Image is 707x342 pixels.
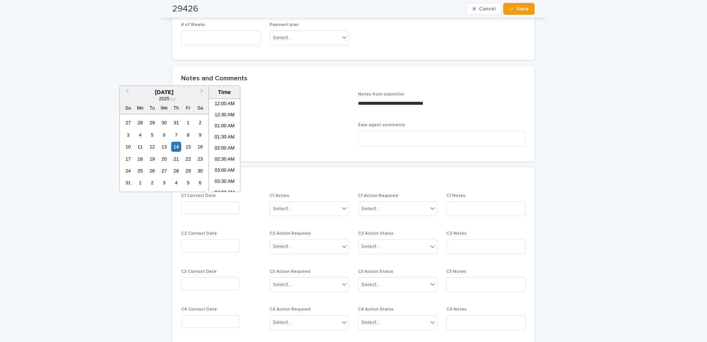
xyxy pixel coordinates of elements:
[446,269,466,274] span: C3 Notes
[147,142,157,152] div: Choose Tuesday, August 12th, 2025
[195,154,205,164] div: Choose Saturday, August 23rd, 2025
[195,103,205,113] div: Sa
[195,130,205,140] div: Choose Saturday, August 9th, 2025
[183,130,193,140] div: Choose Friday, August 8th, 2025
[123,142,133,152] div: Choose Sunday, August 10th, 2025
[159,96,169,101] span: 2025
[358,231,394,236] span: C2 Action Status
[147,166,157,176] div: Choose Tuesday, August 26th, 2025
[209,154,240,165] li: 02:30 AM
[123,130,133,140] div: Choose Sunday, August 3rd, 2025
[209,143,240,154] li: 02:00 AM
[123,154,133,164] div: Choose Sunday, August 17th, 2025
[273,281,291,289] div: Select...
[446,194,466,198] span: C1 Notes
[209,177,240,188] li: 03:30 AM
[159,103,169,113] div: We
[195,166,205,176] div: Choose Saturday, August 30th, 2025
[195,178,205,188] div: Choose Saturday, September 6th, 2025
[147,154,157,164] div: Choose Tuesday, August 19th, 2025
[123,178,133,188] div: Choose Sunday, August 31st, 2025
[270,307,311,312] span: C4 Action Required
[361,243,380,251] div: Select...
[183,166,193,176] div: Choose Friday, August 29th, 2025
[135,142,145,152] div: Choose Monday, August 11th, 2025
[358,269,393,274] span: C3 Action Status
[123,118,133,128] div: Choose Sunday, July 27th, 2025
[358,123,405,127] span: Sale agent comments
[181,269,217,274] span: C3 Contact Date
[171,178,181,188] div: Choose Thursday, September 4th, 2025
[358,92,405,97] span: Notes from submitter
[270,194,289,198] span: C1 Action
[209,132,240,143] li: 01:30 AM
[183,142,193,152] div: Choose Friday, August 15th, 2025
[159,130,169,140] div: Choose Wednesday, August 6th, 2025
[273,205,291,213] div: Select...
[183,118,193,128] div: Choose Friday, August 1st, 2025
[147,118,157,128] div: Choose Tuesday, July 29th, 2025
[361,281,380,289] div: Select...
[147,103,157,113] div: Tu
[135,118,145,128] div: Choose Monday, July 28th, 2025
[197,87,209,98] button: Next Month
[209,110,240,121] li: 12:30 AM
[159,118,169,128] div: Choose Wednesday, July 30th, 2025
[358,194,398,198] span: C1 Action Required
[135,103,145,113] div: Mo
[358,307,394,312] span: C4 Action Status
[183,178,193,188] div: Choose Friday, September 5th, 2025
[446,231,467,236] span: C2 Notes
[211,89,238,95] div: Time
[172,4,198,14] h2: 29426
[361,319,380,326] div: Select...
[135,130,145,140] div: Choose Monday, August 4th, 2025
[183,154,193,164] div: Choose Friday, August 22nd, 2025
[466,3,502,15] button: Cancel
[123,103,133,113] div: Su
[209,99,240,110] li: 12:00 AM
[273,34,291,42] div: Select...
[181,75,247,83] h2: Notes and Comments
[121,87,132,98] button: Previous Month
[147,178,157,188] div: Choose Tuesday, September 2nd, 2025
[270,231,311,236] span: C2 Action Required
[122,117,206,189] div: month 2025-08
[270,269,310,274] span: C3 Action Required
[171,166,181,176] div: Choose Thursday, August 28th, 2025
[181,23,205,27] span: # of Weeks
[195,118,205,128] div: Choose Saturday, August 2nd, 2025
[273,319,291,326] div: Select...
[135,178,145,188] div: Choose Monday, September 1st, 2025
[209,165,240,177] li: 03:00 AM
[159,142,169,152] div: Choose Wednesday, August 13th, 2025
[171,154,181,164] div: Choose Thursday, August 21st, 2025
[209,121,240,132] li: 01:00 AM
[270,23,299,27] span: Payment plan
[195,142,205,152] div: Choose Saturday, August 16th, 2025
[503,3,535,15] button: Save
[181,100,349,108] p: [PERSON_NAME]
[183,103,193,113] div: Fr
[171,142,181,152] div: Choose Thursday, August 14th, 2025
[123,166,133,176] div: Choose Sunday, August 24th, 2025
[120,89,209,95] div: [DATE]
[181,231,217,236] span: C2 Contact Date
[181,307,217,312] span: C4 Contact Date
[209,188,240,199] li: 04:00 AM
[171,103,181,113] div: Th
[171,118,181,128] div: Choose Thursday, July 31st, 2025
[159,154,169,164] div: Choose Wednesday, August 20th, 2025
[135,166,145,176] div: Choose Monday, August 25th, 2025
[159,178,169,188] div: Choose Wednesday, September 3rd, 2025
[479,6,495,11] span: Cancel
[147,130,157,140] div: Choose Tuesday, August 5th, 2025
[273,243,291,251] div: Select...
[361,205,380,213] div: Select...
[517,6,529,11] span: Save
[446,307,467,312] span: C4 Notes
[171,130,181,140] div: Choose Thursday, August 7th, 2025
[159,166,169,176] div: Choose Wednesday, August 27th, 2025
[135,154,145,164] div: Choose Monday, August 18th, 2025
